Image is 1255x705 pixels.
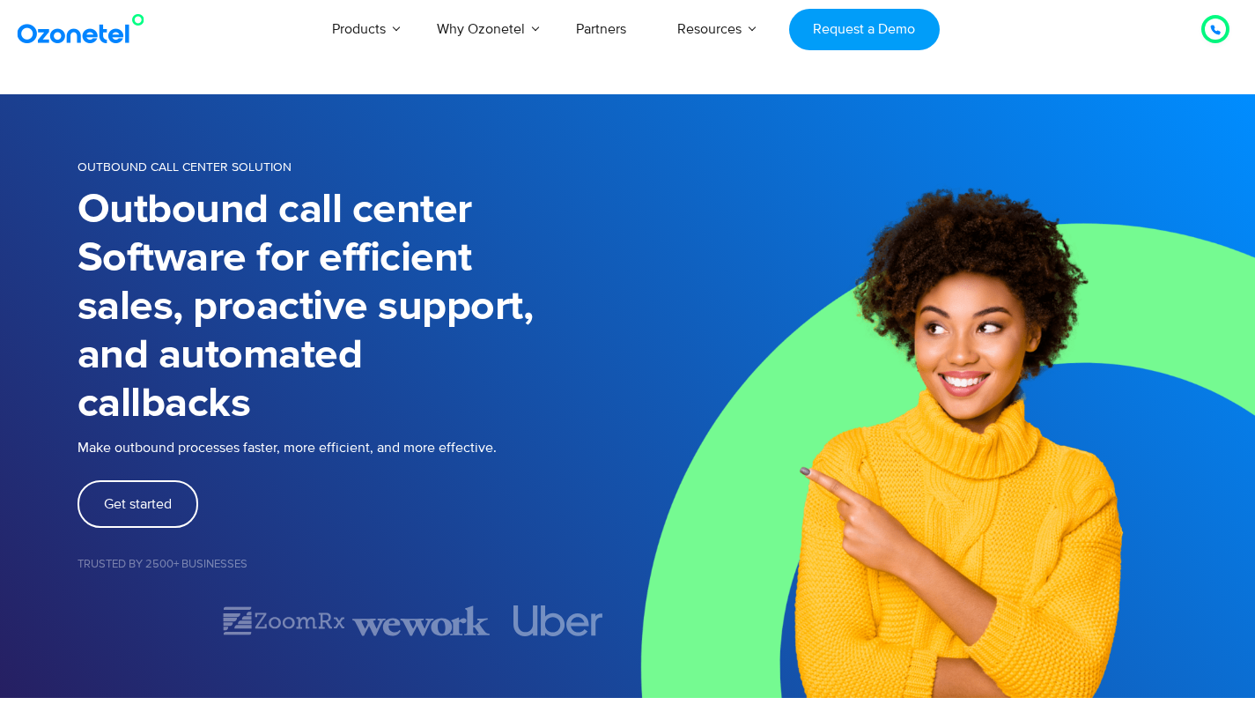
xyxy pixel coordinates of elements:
div: 1 of 7 [78,611,215,632]
div: Image Carousel [78,605,628,636]
img: uber [514,605,604,636]
div: 2 of 7 [215,605,352,636]
div: 3 of 7 [352,605,490,636]
div: 4 of 7 [490,605,627,636]
span: Get started [104,497,172,511]
h5: Trusted by 2500+ Businesses [78,559,628,570]
span: OUTBOUND CALL CENTER SOLUTION [78,160,292,174]
img: wework [352,605,490,636]
a: Get started [78,480,198,528]
p: Make outbound processes faster, more efficient, and more effective. [78,437,628,458]
img: zoomrx [220,605,346,636]
h1: Outbound call center Software for efficient sales, proactive support, and automated callbacks [78,186,628,428]
a: Request a Demo [789,9,940,50]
